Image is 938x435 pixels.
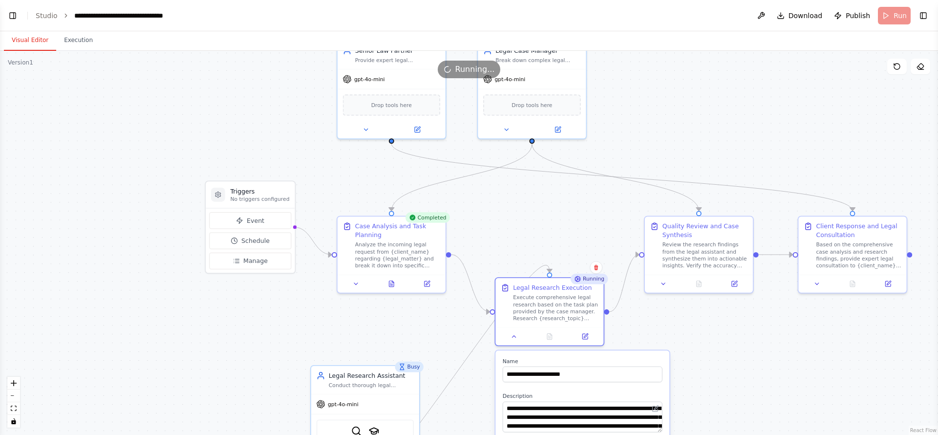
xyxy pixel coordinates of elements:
[503,358,662,365] label: Name
[355,57,440,64] div: Provide expert legal consultation and final responses to {client_name} regarding their {legal_mat...
[209,253,291,269] button: Manage
[387,144,536,211] g: Edge from a0fe1adb-a3fa-4aff-aa7b-a1fd9be1c545 to c83cbc59-6e04-47ce-9928-32b353ceb898
[495,46,580,55] div: Legal Case Manager
[451,250,490,316] g: Edge from c83cbc59-6e04-47ce-9928-32b353ceb898 to 5e581c16-6653-4f01-9ae3-69c5b3e65153
[798,216,908,293] div: Client Response and Legal ConsultationBased on the comprehensive case analysis and research findi...
[910,428,937,433] a: React Flow attribution
[392,124,442,135] button: Open in side panel
[4,30,56,51] button: Visual Editor
[8,59,33,66] div: Version 1
[209,212,291,229] button: Event
[337,40,447,139] div: Senior Law PartnerProvide expert legal consultation and final responses to {client_name} regardin...
[7,415,20,428] button: toggle interactivity
[644,216,754,293] div: Quality Review and Case SynthesisReview the research findings from the legal assistant and synthe...
[205,181,296,274] div: TriggersNo triggers configuredEventScheduleManage
[513,283,592,292] div: Legal Research Execution
[387,144,857,211] g: Edge from e67ad101-0e95-4071-9e6c-c4c47250fffc to 4a3b5438-e85d-4762-babc-4c9815d4ff27
[570,331,600,342] button: Open in side panel
[241,237,270,245] span: Schedule
[294,223,332,259] g: Edge from triggers to c83cbc59-6e04-47ce-9928-32b353ceb898
[7,402,20,415] button: fit view
[355,46,440,55] div: Senior Law Partner
[680,279,717,289] button: No output available
[662,241,747,270] div: Review the research findings from the legal assistant and synthesize them into actionable insight...
[571,274,608,284] div: Running
[412,279,442,289] button: Open in side panel
[789,11,823,21] span: Download
[759,250,793,259] g: Edge from 77f5f706-7eb4-4bf5-af26-428529d892f4 to 4a3b5438-e85d-4762-babc-4c9815d4ff27
[512,101,552,109] span: Drop tools here
[329,382,414,389] div: Conduct thorough legal research on {research_topic}, gathering relevant case law, statutes, regul...
[354,76,385,83] span: gpt-4o-mini
[528,144,703,211] g: Edge from a0fe1adb-a3fa-4aff-aa7b-a1fd9be1c545 to 77f5f706-7eb4-4bf5-af26-428529d892f4
[816,222,901,239] div: Client Response and Legal Consultation
[373,279,410,289] button: View output
[477,40,587,139] div: Legal Case ManagerBreak down complex legal matters into manageable research tasks, coordinate cas...
[846,11,870,21] span: Publish
[495,277,605,346] div: RunningLegal Research ExecutionExecute comprehensive legal research based on the task plan provid...
[7,377,20,428] div: React Flow controls
[328,401,359,408] span: gpt-4o-mini
[590,261,602,274] button: Delete node
[209,233,291,249] button: Schedule
[36,11,184,21] nav: breadcrumb
[36,12,58,20] a: Studio
[230,196,289,202] p: No triggers configured
[56,30,101,51] button: Execution
[917,9,930,22] button: Show right sidebar
[533,124,583,135] button: Open in side panel
[405,212,450,223] div: Completed
[495,76,526,83] span: gpt-4o-mini
[247,216,264,225] span: Event
[355,222,440,239] div: Case Analysis and Task Planning
[329,371,414,380] div: Legal Research Assistant
[609,250,639,316] g: Edge from 5e581c16-6653-4f01-9ae3-69c5b3e65153 to 77f5f706-7eb4-4bf5-af26-428529d892f4
[816,241,901,270] div: Based on the comprehensive case analysis and research findings, provide expert legal consultation...
[503,393,662,400] label: Description
[455,64,495,75] span: Running...
[7,377,20,390] button: zoom in
[230,187,289,196] h3: Triggers
[243,257,268,265] span: Manage
[719,279,749,289] button: Open in side panel
[513,294,598,322] div: Execute comprehensive legal research based on the task plan provided by the case manager. Researc...
[830,7,874,24] button: Publish
[773,7,827,24] button: Download
[337,216,447,293] div: CompletedCase Analysis and Task PlanningAnalyze the incoming legal request from {client_name} reg...
[395,362,424,372] div: Busy
[371,101,412,109] span: Drop tools here
[662,222,747,239] div: Quality Review and Case Synthesis
[834,279,871,289] button: No output available
[7,390,20,402] button: zoom out
[6,9,20,22] button: Show left sidebar
[873,279,903,289] button: Open in side panel
[495,57,580,64] div: Break down complex legal matters into manageable research tasks, coordinate case work, and ensure...
[531,331,568,342] button: No output available
[355,241,440,270] div: Analyze the incoming legal request from {client_name} regarding {legal_matter} and break it down ...
[650,403,661,414] button: Open in editor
